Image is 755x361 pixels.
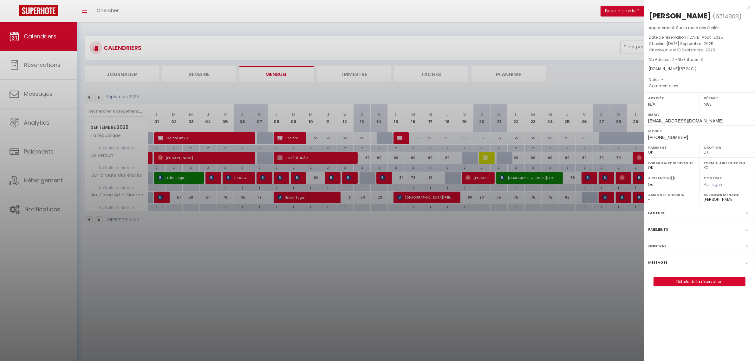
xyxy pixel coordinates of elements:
p: Notes : [649,76,750,83]
a: Détails de la réservation [654,278,745,286]
button: Détails de la réservation [654,277,745,286]
p: Checkin : [649,41,750,47]
span: - [661,77,664,82]
label: Arrivée [648,95,695,101]
label: Formulaire Bienvenue [648,160,695,166]
span: ( ) [713,12,742,21]
span: N/A [648,102,655,107]
div: x [644,3,750,11]
div: [DOMAIN_NAME] [649,66,750,72]
label: Messages [648,259,667,266]
div: [PERSON_NAME] [649,11,711,21]
label: Assigner Checkin [648,192,695,198]
label: Paiements [648,226,668,233]
label: Paiement [648,144,695,151]
span: ( € ) [679,66,696,71]
span: Mer 10 Septembre . 2025 [669,47,715,53]
label: Contrat [648,243,667,249]
label: Assigner Menage [704,192,751,198]
span: [DATE] Septembre . 2025 [667,41,713,46]
label: Facture [648,210,665,216]
span: [EMAIL_ADDRESS][DOMAIN_NAME] [648,118,723,123]
label: Caution [704,144,751,151]
p: Commentaires : [649,83,750,89]
label: Mobile [648,128,751,134]
span: Pas signé [704,182,722,187]
label: A relancer [648,175,669,181]
span: - [680,83,682,89]
p: Checkout : [649,47,750,53]
span: Sur la route des étoilés [676,25,719,30]
span: [DATE] Août . 2025 [688,35,723,40]
span: 6514808 [715,12,739,20]
label: Email [648,111,751,118]
i: Sélectionner OUI si vous souhaiter envoyer les séquences de messages post-checkout [670,175,675,182]
label: Formulaire Checkin [704,160,751,166]
span: 87.24 [680,66,691,71]
span: N/A [704,102,711,107]
label: Contrat [704,175,722,180]
p: Date de réservation : [649,34,750,41]
p: Appartement : [649,25,750,31]
label: Départ [704,95,751,101]
span: Nb Adultes : 2 - [649,57,704,62]
span: Nb Enfants : 0 [678,57,704,62]
span: [PHONE_NUMBER] [648,135,688,140]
